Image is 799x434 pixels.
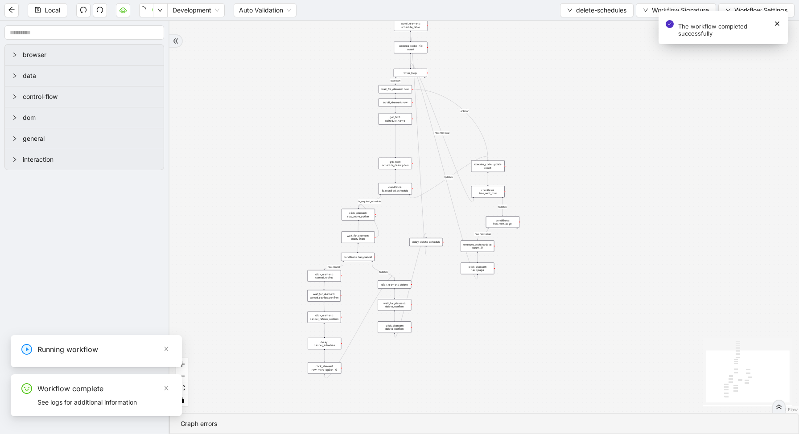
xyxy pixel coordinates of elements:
button: redo [93,3,107,17]
div: click_element: row_more_option__0 [308,362,341,374]
div: scroll_element: schedule_table [394,20,427,31]
span: Auto Validation [239,4,291,17]
span: save [35,7,41,13]
div: get_text: schedule_name [379,113,412,125]
div: wait_for_element: row [379,85,412,94]
div: wait_for_element: delete_confirm [378,299,411,311]
span: Local [45,5,60,15]
g: Edge from conditions: has_next_row to while_loop: [410,64,473,202]
g: Edge from click_element: cancel_retries_confirm to delay: cancel_schedule [324,323,325,337]
div: click_element: delete_confirm [378,321,411,333]
button: cloud-server [116,3,130,17]
span: right [12,73,17,78]
g: Edge from wait_for_element: menu_item to click_element: row_more_option [358,205,379,237]
g: Edge from conditions: is_required_schedule to click_element: row_more_option [358,195,381,208]
div: click_element: cancel_retries_confirm [308,311,341,323]
button: zoom in [176,358,188,370]
span: close [163,346,169,352]
button: downWorkflow Signature [636,3,716,17]
div: click_element: delete [378,280,411,289]
span: down [157,8,163,13]
div: click_element: next_page [461,262,494,274]
span: right [12,115,17,120]
span: right [12,94,17,99]
div: delay: delete_schedule [409,238,443,246]
span: plus-circle [422,80,428,86]
span: right [12,52,17,57]
div: click_element: cancel_retries [308,270,341,282]
div: execute_code: update: count__0 [461,240,494,252]
div: scroll_element: row [379,98,412,107]
div: execute_code: update: count [471,160,505,172]
span: plus-circle [514,231,520,237]
span: cloud-server [119,6,127,13]
button: undo [76,3,91,17]
div: conditions: has_next_pageplus-circle [486,216,519,228]
g: Edge from conditions: has_next_page to execute_code: update: count__0 [474,229,491,240]
span: right [12,136,17,141]
span: close [163,385,169,391]
button: fit view [176,382,188,394]
div: browser [5,45,164,65]
div: conditions: has_cancel [341,253,375,261]
button: downdelete-schedules [560,3,634,17]
span: control-flow [23,92,157,102]
div: execute_code: init: count [394,42,427,53]
span: delete-schedules [576,5,626,15]
div: conditions: is_required_schedule [379,183,412,195]
div: See logs for additional information [37,397,171,407]
g: Edge from conditions: is_required_schedule to execute_code: update: count [410,157,488,198]
span: browser [23,50,157,60]
button: zoom out [176,370,188,382]
button: arrow-left [4,3,19,17]
div: data [5,66,164,86]
span: Development [173,4,219,17]
span: interaction [23,155,157,164]
div: click_element: row_more_option [342,209,375,221]
span: play-circle [21,344,32,355]
g: Edge from while_loop: to wait_for_element: row [390,78,401,84]
span: down [643,8,648,13]
div: wait_for_element: menu_item [342,231,375,243]
g: Edge from click_element: delete_confirm to delay: delete_schedule [395,233,426,337]
div: general [5,128,164,149]
button: saveLocal [28,3,67,17]
span: undo [80,6,87,13]
span: play-circle [152,6,160,13]
button: toggle interactivity [176,394,188,406]
span: redo [96,6,103,13]
div: get_text: schedule_description [379,158,412,169]
span: general [23,134,157,143]
span: double-right [173,38,179,44]
span: right [12,157,17,162]
div: wait_for_element: cancel_retries_confirm [307,290,341,302]
span: data [23,71,157,81]
a: React Flow attribution [774,407,798,412]
div: Running workflow [37,344,171,355]
div: dom [5,107,164,128]
div: conditions: has_next_row [471,186,505,197]
div: Graph errors [181,419,788,429]
span: dom [23,113,157,123]
div: Workflow complete [37,383,171,394]
g: Edge from execute_code: init: count to while_loop: [410,54,411,68]
div: while_loop:plus-circle [394,69,427,77]
button: play-circle [139,3,153,17]
button: down [153,3,167,17]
